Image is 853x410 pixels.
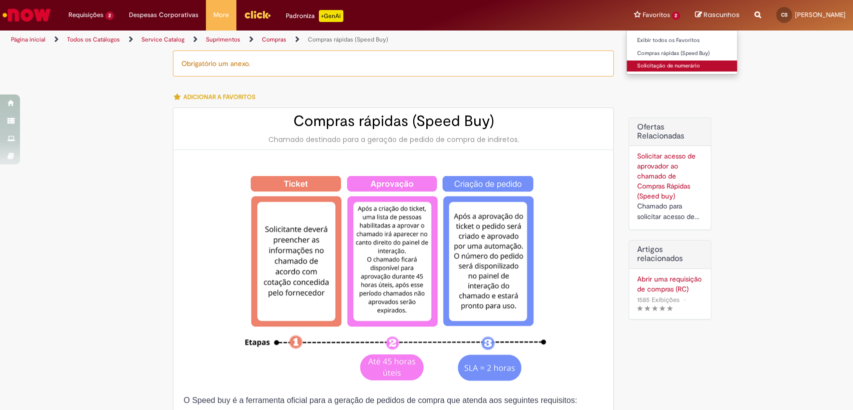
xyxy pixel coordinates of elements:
div: Obrigatório um anexo. [173,50,614,76]
a: Abrir uma requisição de compras (RC) [637,274,703,294]
span: More [213,10,229,20]
img: ServiceNow [1,5,52,25]
span: Rascunhos [704,10,740,19]
span: • [681,293,687,306]
a: Compras [262,35,286,43]
ul: Favoritos [626,30,738,74]
h2: Ofertas Relacionadas [637,123,703,140]
span: Requisições [68,10,103,20]
span: 2 [105,11,114,20]
div: Chamado para solicitar acesso de aprovador ao ticket de Speed buy [637,201,703,222]
div: Chamado destinado para a geração de pedido de compra de indiretos. [183,134,603,144]
span: CS [781,11,788,18]
a: Página inicial [11,35,45,43]
span: Adicionar a Favoritos [183,93,255,101]
a: Solicitar acesso de aprovador ao chamado de Compras Rápidas (Speed buy) [637,151,695,200]
a: Suprimentos [206,35,240,43]
h2: Compras rápidas (Speed Buy) [183,113,603,129]
span: 1585 Exibições [637,295,679,304]
img: click_logo_yellow_360x200.png [244,7,271,22]
span: [PERSON_NAME] [795,10,846,19]
a: Solicitação de numerário [627,60,737,71]
div: Padroniza [286,10,343,22]
h3: Artigos relacionados [637,245,703,263]
a: Rascunhos [695,10,740,20]
span: O Speed buy é a ferramenta oficial para a geração de pedidos de compra que atenda aos seguintes r... [183,396,577,404]
a: Exibir todos os Favoritos [627,35,737,46]
ul: Trilhas de página [7,30,561,49]
div: Ofertas Relacionadas [629,117,711,230]
a: Compras rápidas (Speed Buy) [308,35,388,43]
button: Adicionar a Favoritos [173,86,260,107]
span: 2 [672,11,680,20]
a: Compras rápidas (Speed Buy) [627,48,737,59]
span: Favoritos [642,10,670,20]
p: +GenAi [319,10,343,22]
span: Despesas Corporativas [129,10,198,20]
a: Service Catalog [141,35,184,43]
a: Todos os Catálogos [67,35,120,43]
